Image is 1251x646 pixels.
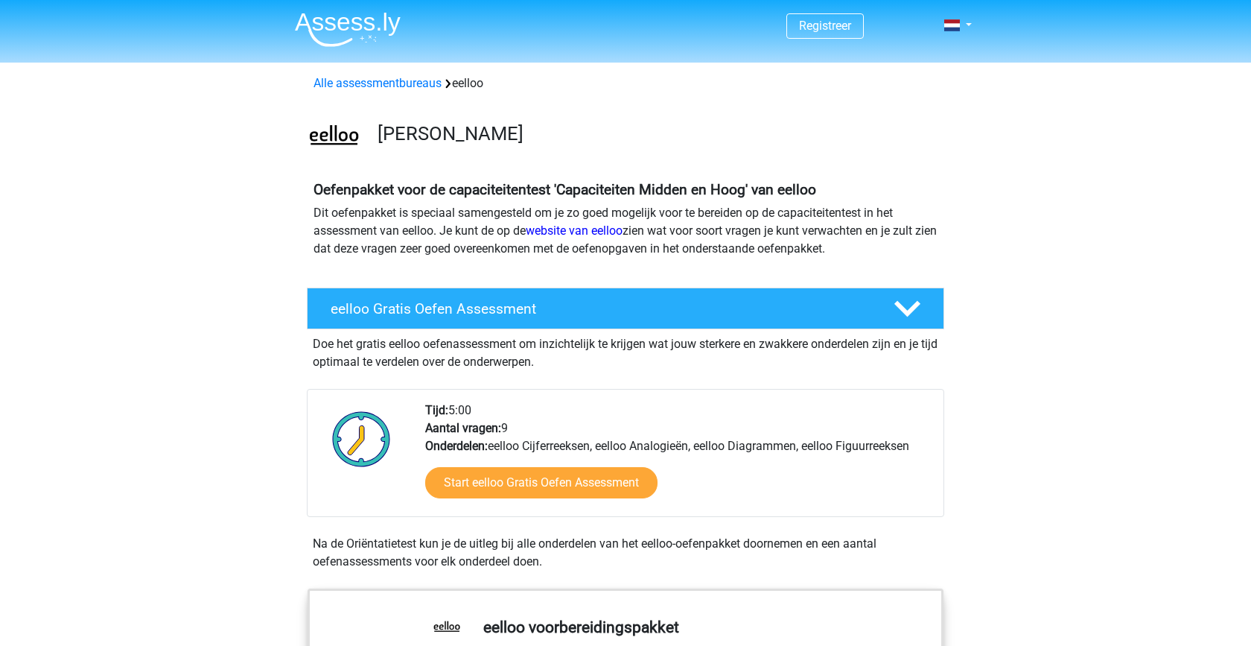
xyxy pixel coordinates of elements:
[313,204,938,258] p: Dit oefenpakket is speciaal samengesteld om je zo goed mogelijk voor te bereiden op de capaciteit...
[414,402,943,516] div: 5:00 9 eelloo Cijferreeksen, eelloo Analogieën, eelloo Diagrammen, eelloo Figuurreeksen
[425,467,658,498] a: Start eelloo Gratis Oefen Assessment
[313,76,442,90] a: Alle assessmentbureaus
[425,421,501,435] b: Aantal vragen:
[425,439,488,453] b: Onderdelen:
[295,12,401,47] img: Assessly
[308,75,943,92] div: eelloo
[425,403,448,417] b: Tijd:
[799,19,851,33] a: Registreer
[301,288,950,329] a: eelloo Gratis Oefen Assessment
[308,110,360,163] img: eelloo.png
[378,122,932,145] h3: [PERSON_NAME]
[331,300,870,317] h4: eelloo Gratis Oefen Assessment
[526,224,623,238] a: website van eelloo
[313,181,816,198] b: Oefenpakket voor de capaciteitentest 'Capaciteiten Midden en Hoog' van eelloo
[307,329,944,371] div: Doe het gratis eelloo oefenassessment om inzichtelijk te krijgen wat jouw sterkere en zwakkere on...
[307,535,944,571] div: Na de Oriëntatietest kun je de uitleg bij alle onderdelen van het eelloo-oefenpakket doornemen en...
[324,402,399,476] img: Klok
